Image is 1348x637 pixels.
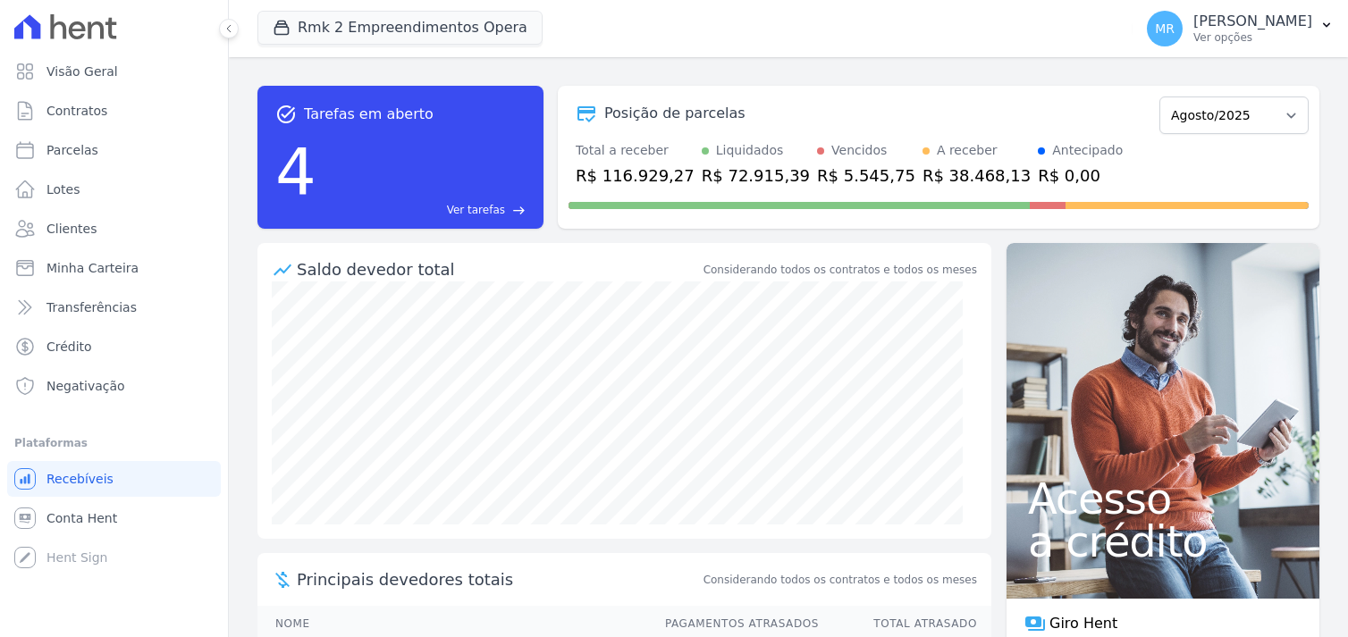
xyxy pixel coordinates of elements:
a: Crédito [7,329,221,365]
div: R$ 0,00 [1038,163,1123,188]
span: Considerando todos os contratos e todos os meses [703,572,977,588]
div: R$ 72.915,39 [702,163,810,188]
span: Lotes [46,180,80,198]
div: R$ 116.929,27 [576,163,695,188]
span: Negativação [46,377,125,395]
span: Parcelas [46,141,98,159]
div: 4 [275,125,316,218]
a: Parcelas [7,132,221,168]
div: Liquidados [716,141,784,160]
div: Posição de parcelas [604,103,746,124]
span: Acesso [1028,477,1298,520]
span: Visão Geral [46,63,118,80]
div: A receber [937,141,998,160]
span: east [512,204,526,217]
span: Ver tarefas [447,202,505,218]
button: MR [PERSON_NAME] Ver opções [1133,4,1348,54]
span: a crédito [1028,520,1298,563]
span: MR [1155,22,1175,35]
div: Total a receber [576,141,695,160]
a: Clientes [7,211,221,247]
span: Tarefas em aberto [304,104,434,125]
div: Vencidos [831,141,887,160]
a: Ver tarefas east [324,202,526,218]
div: Antecipado [1052,141,1123,160]
span: Clientes [46,220,97,238]
a: Conta Hent [7,500,221,536]
span: Transferências [46,298,137,316]
span: Giro Hent [1049,613,1117,634]
div: Saldo devedor total [297,257,700,281]
div: Plataformas [14,432,214,454]
p: Ver opções [1193,30,1312,45]
span: Recebíveis [46,470,114,488]
span: Principais devedores totais [297,567,700,591]
a: Lotes [7,172,221,207]
a: Transferências [7,289,221,325]
a: Minha Carteira [7,250,221,286]
p: [PERSON_NAME] [1193,13,1312,30]
button: Rmk 2 Empreendimentos Opera [257,11,543,45]
div: R$ 38.468,13 [923,163,1031,188]
span: Contratos [46,102,107,120]
a: Contratos [7,93,221,129]
a: Visão Geral [7,54,221,89]
a: Negativação [7,368,221,404]
a: Recebíveis [7,461,221,497]
div: Considerando todos os contratos e todos os meses [703,262,977,278]
span: task_alt [275,104,297,125]
span: Minha Carteira [46,259,139,277]
span: Crédito [46,338,92,356]
div: R$ 5.545,75 [817,163,915,188]
span: Conta Hent [46,509,117,527]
